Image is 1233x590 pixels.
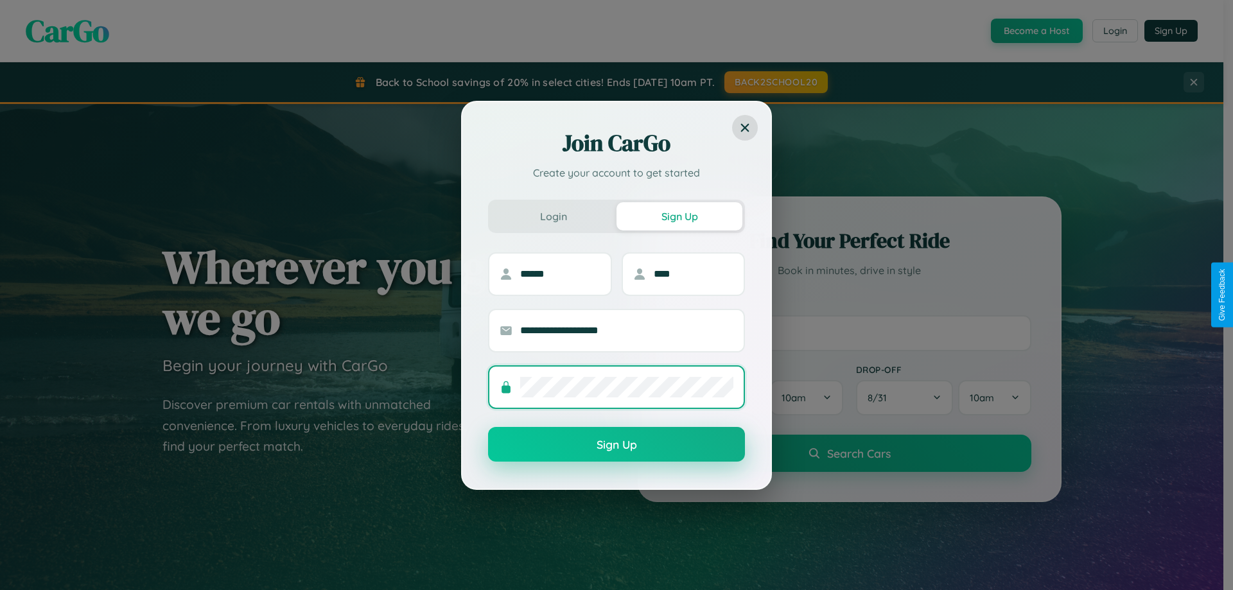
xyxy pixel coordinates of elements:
[488,128,745,159] h2: Join CarGo
[488,165,745,180] p: Create your account to get started
[488,427,745,462] button: Sign Up
[491,202,616,230] button: Login
[1218,269,1227,321] div: Give Feedback
[616,202,742,230] button: Sign Up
